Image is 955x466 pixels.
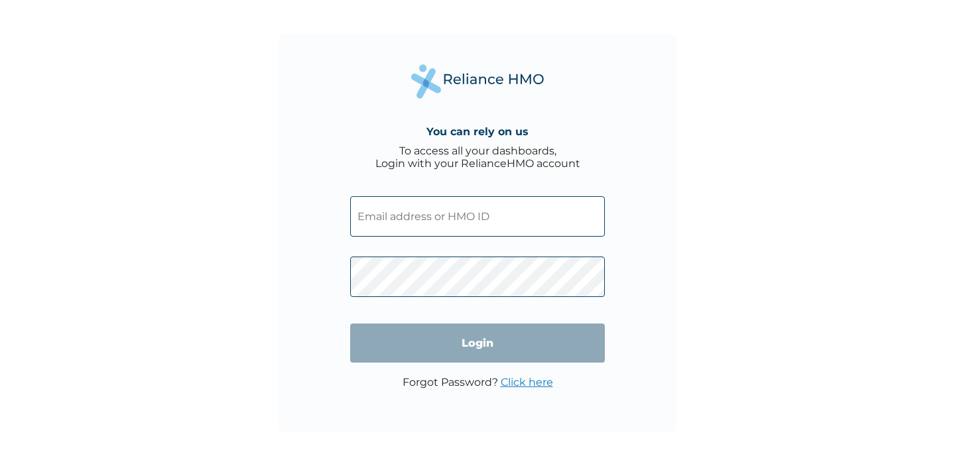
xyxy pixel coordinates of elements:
h4: You can rely on us [426,125,529,138]
input: Login [350,323,605,363]
a: Click here [501,376,553,388]
input: Email address or HMO ID [350,196,605,237]
p: Forgot Password? [403,376,553,388]
img: Reliance Health's Logo [411,64,544,98]
div: To access all your dashboards, Login with your RelianceHMO account [375,145,580,170]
